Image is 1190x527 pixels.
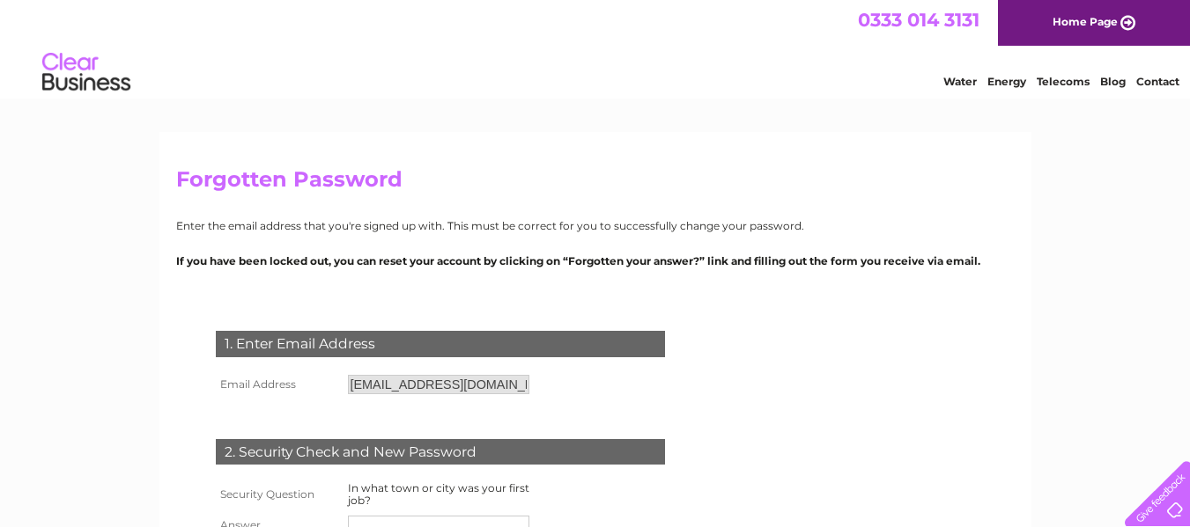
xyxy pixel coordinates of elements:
[211,370,344,399] th: Email Address
[987,75,1026,88] a: Energy
[41,46,131,99] img: logo.png
[180,10,1012,85] div: Clear Business is a trading name of Verastar Limited (registered in [GEOGRAPHIC_DATA] No. 3667643...
[211,478,344,511] th: Security Question
[176,167,1015,201] h2: Forgotten Password
[176,217,1015,234] p: Enter the email address that you're signed up with. This must be correct for you to successfully ...
[1037,75,1090,88] a: Telecoms
[1136,75,1179,88] a: Contact
[216,439,665,465] div: 2. Security Check and New Password
[176,253,1015,269] p: If you have been locked out, you can reset your account by clicking on “Forgotten your answer?” l...
[1100,75,1126,88] a: Blog
[858,9,979,31] a: 0333 014 3131
[216,331,665,357] div: 1. Enter Email Address
[943,75,977,88] a: Water
[348,481,529,507] label: In what town or city was your first job?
